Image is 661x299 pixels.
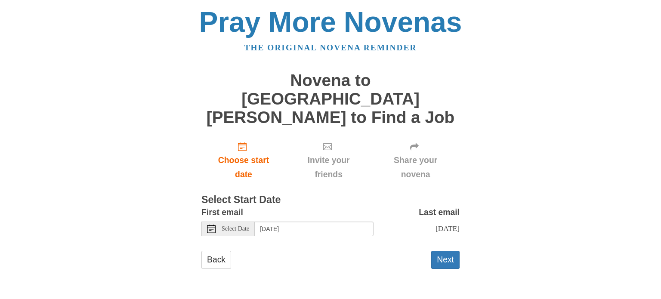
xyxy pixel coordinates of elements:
span: Choose start date [210,153,277,182]
a: Pray More Novenas [199,6,462,38]
h3: Select Start Date [201,194,460,206]
h1: Novena to [GEOGRAPHIC_DATA][PERSON_NAME] to Find a Job [201,71,460,126]
button: Next [431,251,460,268]
div: Click "Next" to confirm your start date first. [286,135,371,186]
span: [DATE] [436,224,460,233]
span: Select Date [222,226,249,232]
span: Invite your friends [294,153,363,182]
a: Choose start date [201,135,286,186]
label: Last email [419,205,460,219]
a: The original novena reminder [244,43,417,52]
label: First email [201,205,243,219]
a: Back [201,251,231,268]
div: Click "Next" to confirm your start date first. [371,135,460,186]
span: Share your novena [380,153,451,182]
